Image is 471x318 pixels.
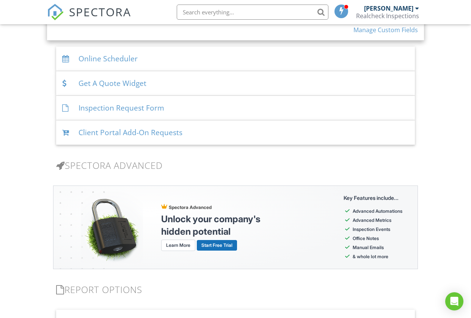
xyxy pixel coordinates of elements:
div: Get A Quote Widget [56,71,415,96]
a: Learn More [161,240,195,251]
li: Advanced Metrics [353,217,402,224]
div: Realcheck Inspections [356,12,419,20]
p: Spectora Advanced [161,204,271,211]
div: Client Portal Add-On Requests [56,120,415,145]
div: Inspection Request Form [56,96,415,120]
input: Search everything... [177,5,328,20]
a: Manage Custom Fields [353,26,418,34]
li: Advanced Automations [353,207,402,215]
div: Online Scheduler [56,47,415,71]
a: Start Free Trial [197,240,237,251]
div: [PERSON_NAME] [364,5,413,12]
div: Open Intercom Messenger [445,292,463,310]
img: advanced-banner-lock-bf2dd22045aa92028a05da25ec7952b8f03d05eaf7d1d8cb809cafb6bacd2dbd.png [81,192,143,263]
li: Office Notes [353,235,402,242]
li: & whole lot more [353,253,402,260]
p: Key Features include... [344,194,402,202]
span: SPECTORA [69,4,131,20]
li: Manual Emails [353,244,402,251]
h3: Report Options [56,284,415,295]
img: The Best Home Inspection Software - Spectora [47,4,64,20]
li: Inspection Events [353,226,402,233]
h3: Spectora Advanced [56,160,415,170]
img: advanced-banner-bg-f6ff0eecfa0ee76150a1dea9fec4b49f333892f74bc19f1b897a312d7a1b2ff3.png [53,185,105,269]
a: SPECTORA [47,10,131,26]
h4: Unlock your company's hidden potential [161,213,271,238]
